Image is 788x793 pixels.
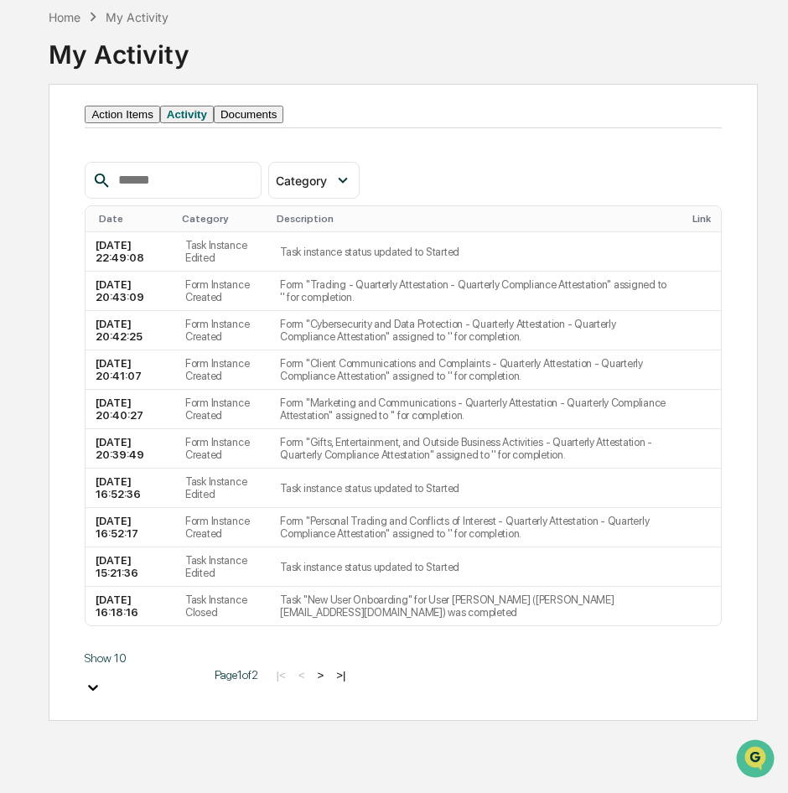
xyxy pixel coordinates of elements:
[138,211,208,228] span: Attestations
[86,547,174,587] td: [DATE] 15:21:36
[106,10,168,24] div: My Activity
[115,205,215,235] a: 🗄️Attestations
[270,232,679,272] td: Task instance status updated to Started
[270,469,679,508] td: Task instance status updated to Started
[276,174,327,188] span: Category
[86,232,174,272] td: [DATE] 22:49:08
[175,547,270,587] td: Task Instance Edited
[270,390,679,429] td: Form "Marketing and Communications - Quarterly Attestation - Quarterly Compliance Attestation" as...
[270,311,679,350] td: Form "Cybersecurity and Data Protection - Quarterly Attestation - Quarterly Compliance Attestatio...
[692,213,714,225] div: Link
[285,133,305,153] button: Start new chat
[86,587,174,625] td: [DATE] 16:18:16
[270,350,679,390] td: Form "Client Communications and Complaints - Quarterly Attestation - Quarterly Compliance Attesta...
[271,668,290,682] button: |<
[270,587,679,625] td: Task "New User Onboarding" for User [PERSON_NAME] ([PERSON_NAME][EMAIL_ADDRESS][DOMAIN_NAME]) was...
[86,350,174,390] td: [DATE] 20:41:07
[17,128,47,158] img: 1746055101610-c473b297-6a78-478c-a979-82029cc54cd1
[86,429,174,469] td: [DATE] 20:39:49
[182,213,263,225] div: Category
[734,738,780,783] iframe: Open customer support
[175,311,270,350] td: Form Instance Created
[122,213,135,226] div: 🗄️
[293,668,310,682] button: <
[49,26,189,70] div: My Activity
[175,350,270,390] td: Form Instance Created
[57,145,212,158] div: We're available if you need us!
[175,232,270,272] td: Task Instance Edited
[175,508,270,547] td: Form Instance Created
[270,272,679,311] td: Form "Trading - Quarterly Attestation - Quarterly Compliance Attestation" assigned to '' for comp...
[10,205,115,235] a: 🖐️Preclearance
[167,284,203,297] span: Pylon
[160,106,214,123] button: Activity
[331,668,350,682] button: >|
[10,236,112,267] a: 🔎Data Lookup
[270,547,679,587] td: Task instance status updated to Started
[86,311,174,350] td: [DATE] 20:42:25
[34,211,108,228] span: Preclearance
[214,106,283,123] button: Documents
[17,245,30,258] div: 🔎
[34,243,106,260] span: Data Lookup
[86,508,174,547] td: [DATE] 16:52:17
[17,35,305,62] p: How can we help?
[175,469,270,508] td: Task Instance Edited
[49,10,80,24] div: Home
[313,668,329,682] button: >
[270,508,679,547] td: Form "Personal Trading and Conflicts of Interest - Quarterly Attestation - Quarterly Compliance A...
[85,106,159,123] button: Action Items
[175,272,270,311] td: Form Instance Created
[175,390,270,429] td: Form Instance Created
[57,128,275,145] div: Start new chat
[277,213,672,225] div: Description
[99,213,168,225] div: Date
[215,668,258,682] span: Page 1 of 2
[175,429,270,469] td: Form Instance Created
[86,390,174,429] td: [DATE] 20:40:27
[175,587,270,625] td: Task Instance Closed
[86,272,174,311] td: [DATE] 20:43:09
[270,429,679,469] td: Form "Gifts, Entertainment, and Outside Business Activities - Quarterly Attestation - Quarterly C...
[85,106,721,123] div: secondary tabs example
[118,283,203,297] a: Powered byPylon
[17,213,30,226] div: 🖐️
[85,651,202,665] div: Show 10
[86,469,174,508] td: [DATE] 16:52:36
